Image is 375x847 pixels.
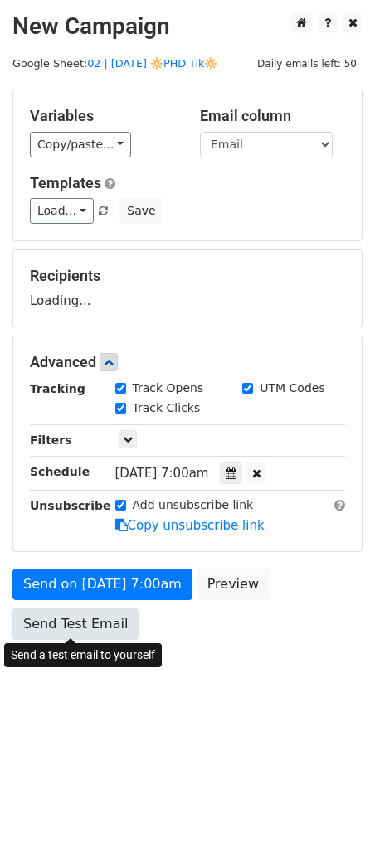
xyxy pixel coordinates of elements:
a: Copy/paste... [30,132,131,157]
h5: Advanced [30,353,345,371]
strong: Schedule [30,465,90,478]
label: Track Opens [133,380,204,397]
a: 02 | [DATE] 🔆PHD Tik🔆 [87,57,217,70]
h2: New Campaign [12,12,363,41]
strong: Tracking [30,382,85,395]
a: Load... [30,198,94,224]
a: Templates [30,174,101,191]
span: [DATE] 7:00am [115,466,209,481]
h5: Email column [200,107,345,125]
strong: Unsubscribe [30,499,111,512]
div: Loading... [30,267,345,310]
a: Send on [DATE] 7:00am [12,569,192,600]
a: Daily emails left: 50 [251,57,363,70]
iframe: Chat Widget [292,767,375,847]
a: Send Test Email [12,608,139,640]
h5: Recipients [30,267,345,285]
a: Preview [197,569,270,600]
strong: Filters [30,433,72,447]
h5: Variables [30,107,175,125]
div: Send a test email to yourself [4,643,162,667]
small: Google Sheet: [12,57,217,70]
span: Daily emails left: 50 [251,55,363,73]
a: Copy unsubscribe link [115,518,265,533]
label: UTM Codes [260,380,324,397]
label: Track Clicks [133,399,201,417]
button: Save [119,198,163,224]
label: Add unsubscribe link [133,496,254,514]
